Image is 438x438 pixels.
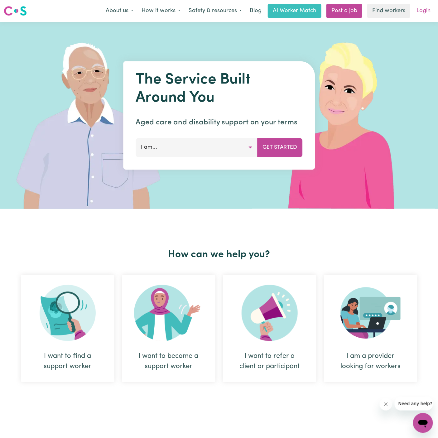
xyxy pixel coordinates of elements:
[40,285,96,341] img: Search
[413,413,433,433] iframe: Button to launch messaging window
[185,4,246,17] button: Safety & resources
[242,285,298,341] img: Refer
[326,4,362,18] a: Post a job
[238,351,301,372] div: I want to refer a client or participant
[380,398,392,411] iframe: Close message
[4,5,27,17] img: Careseekers logo
[257,138,302,157] button: Get Started
[223,275,316,382] div: I want to refer a client or participant
[367,4,410,18] a: Find workers
[21,275,114,382] div: I want to find a support worker
[246,4,265,18] a: Blog
[134,285,203,341] img: Become Worker
[136,117,302,128] p: Aged care and disability support on your terms
[17,249,421,261] h2: How can we help you?
[268,4,321,18] a: AI Worker Match
[395,397,433,411] iframe: Message from company
[340,285,401,341] img: Provider
[413,4,434,18] a: Login
[137,4,185,17] button: How it works
[122,275,215,382] div: I want to become a support worker
[324,275,417,382] div: I am a provider looking for workers
[137,351,200,372] div: I want to become a support worker
[339,351,402,372] div: I am a provider looking for workers
[136,138,258,157] button: I am...
[36,351,99,372] div: I want to find a support worker
[136,71,302,107] h1: The Service Built Around You
[102,4,137,17] button: About us
[4,4,27,18] a: Careseekers logo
